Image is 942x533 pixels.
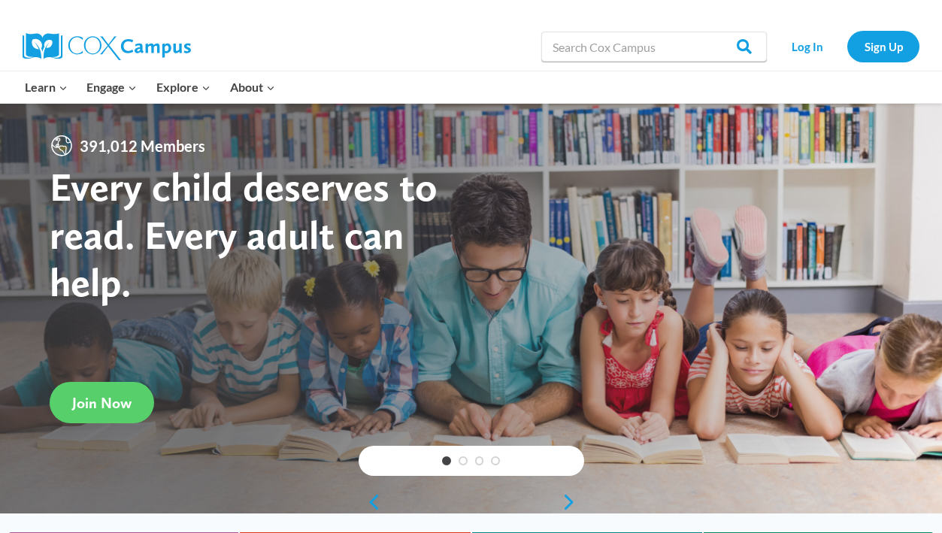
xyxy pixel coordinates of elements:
[491,456,500,465] a: 4
[15,71,284,103] nav: Primary Navigation
[774,31,840,62] a: Log In
[359,487,584,517] div: content slider buttons
[442,456,451,465] a: 1
[50,382,154,423] a: Join Now
[774,31,919,62] nav: Secondary Navigation
[459,456,468,465] a: 2
[23,33,191,60] img: Cox Campus
[541,32,767,62] input: Search Cox Campus
[847,31,919,62] a: Sign Up
[562,493,584,511] a: next
[50,162,438,306] strong: Every child deserves to read. Every adult can help.
[359,493,381,511] a: previous
[25,77,68,97] span: Learn
[72,394,132,412] span: Join Now
[156,77,211,97] span: Explore
[86,77,137,97] span: Engage
[230,77,275,97] span: About
[74,134,211,158] span: 391,012 Members
[475,456,484,465] a: 3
